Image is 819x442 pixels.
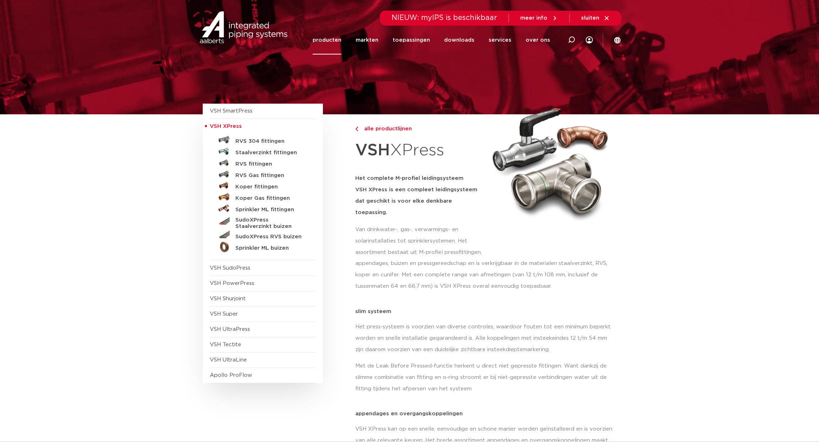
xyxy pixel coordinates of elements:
[210,124,242,129] span: VSH XPress
[235,245,306,251] h5: Sprinkler ML buizen
[210,296,246,301] a: VSH Shurjoint
[210,157,316,168] a: RVS fittingen
[356,26,378,54] a: markten
[210,265,250,271] a: VSH SudoPress
[210,168,316,180] a: RVS Gas fittingen
[355,309,617,314] p: slim systeem
[235,234,306,240] h5: SudoXPress RVS buizen
[235,172,306,179] h5: RVS Gas fittingen
[235,161,306,167] h5: RVS fittingen
[520,15,547,21] span: meer info
[355,127,358,131] img: chevron-right.svg
[526,26,550,54] a: over ons
[210,241,316,253] a: Sprinkler ML buizen
[313,26,341,54] a: producten
[581,15,610,21] a: sluiten
[355,173,484,218] h5: Het complete M-profiel leidingsysteem VSH XPress is een compleet leidingsysteem dat geschikt is v...
[313,26,550,54] nav: Menu
[392,14,497,21] span: NIEUW: myIPS is beschikbaar
[393,26,430,54] a: toepassingen
[355,411,617,416] p: appendages en overgangskoppelingen
[235,150,306,156] h5: Staalverzinkt fittingen
[235,195,306,202] h5: Koper Gas fittingen
[586,26,593,54] div: my IPS
[210,373,252,378] a: Apollo ProFlow
[360,126,412,131] span: alle productlijnen
[210,203,316,214] a: Sprinkler ML fittingen
[355,360,617,395] p: Met de Leak Before Pressed-functie herkent u direct niet gepresste fittingen. Want dankzij de sli...
[210,134,316,146] a: RVS 304 fittingen
[355,142,390,158] strong: VSH
[355,137,484,164] h1: XPress
[235,138,306,145] h5: RVS 304 fittingen
[235,217,306,230] h5: SudoXPress Staalverzinkt buizen
[210,108,252,114] a: VSH SmartPress
[235,184,306,190] h5: Koper fittingen
[210,191,316,203] a: Koper Gas fittingen
[520,15,558,21] a: meer info
[210,230,316,241] a: SudoXPress RVS buizen
[355,125,484,133] a: alle productlijnen
[210,146,316,157] a: Staalverzinkt fittingen
[210,311,238,317] a: VSH Super
[210,342,241,347] a: VSH Tectite
[210,180,316,191] a: Koper fittingen
[210,214,316,230] a: SudoXPress Staalverzinkt buizen
[355,224,484,258] p: Van drinkwater-, gas-, verwarmings- en solarinstallaties tot sprinklersystemen. Het assortiment b...
[355,258,617,292] p: appendages, buizen en pressgereedschap en is verkrijgbaar in de materialen staalverzinkt, RVS, ko...
[355,321,617,355] p: Het press-systeem is voorzien van diverse controles, waardoor fouten tot een minimum beperkt word...
[489,26,511,54] a: services
[235,207,306,213] h5: Sprinkler ML fittingen
[210,281,254,286] a: VSH PowerPress
[210,357,247,363] a: VSH UltraLine
[581,15,599,21] span: sluiten
[210,327,250,332] a: VSH UltraPress
[444,26,474,54] a: downloads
